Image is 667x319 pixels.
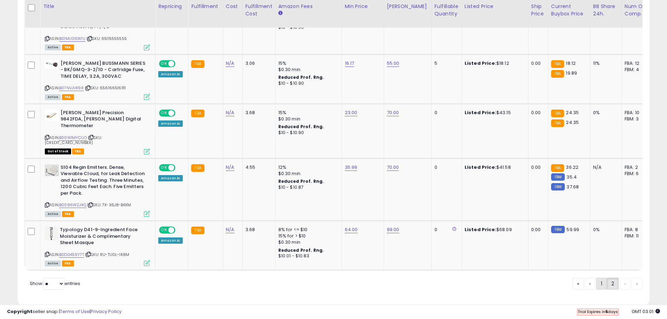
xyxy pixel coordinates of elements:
span: ON [160,227,168,233]
small: FBM [551,173,565,181]
b: 5 [605,309,608,314]
div: 5 [435,60,456,67]
span: 18.12 [566,60,576,67]
span: All listings currently available for purchase on Amazon [45,44,61,50]
div: Listed Price [465,3,525,10]
small: FBM [551,183,565,190]
div: FBA: 2 [625,164,648,171]
img: 31Y0zSsnvGL._SL40_.jpg [45,227,58,241]
div: 0 [435,110,456,116]
div: [PERSON_NAME] [387,3,429,10]
b: Listed Price: [465,60,496,67]
div: Title [43,3,152,10]
div: ASIN: [45,164,150,216]
span: Show: entries [30,280,80,287]
div: FBM: 11 [625,233,648,239]
a: 64.00 [345,226,358,233]
span: 24.35 [566,119,579,126]
a: 1 [596,278,607,290]
span: OFF [174,110,186,116]
small: FBA [551,164,564,172]
div: 0% [593,227,616,233]
small: FBA [551,60,564,68]
small: FBA [551,70,564,78]
a: N/A [226,60,234,67]
div: Fulfillable Quantity [435,3,459,18]
span: « [577,280,579,287]
div: $18.12 [465,60,523,67]
b: Reduced Prof. Rng. [278,178,324,184]
div: 8% for <= $10 [278,227,336,233]
span: 24.35 [566,109,579,116]
strong: Copyright [7,308,33,315]
a: B00W1MYCUO [59,135,87,141]
a: 23.00 [345,109,357,116]
small: FBA [191,60,204,68]
small: FBA [191,110,204,117]
a: N/A [226,226,234,233]
div: $41.58 [465,164,523,171]
b: Reduced Prof. Rng. [278,74,324,80]
div: BB Share 24h. [593,3,619,18]
div: $0.30 min [278,116,336,122]
span: | SKU: [CREDIT_CARD_NUMBER] [45,135,102,145]
a: 2 [607,278,619,290]
span: 2025-09-12 03:01 GMT [632,308,660,315]
div: 0.00 [531,227,543,233]
span: OFF [174,61,186,67]
small: FBA [191,227,204,234]
div: ASIN: [45,60,150,99]
div: ASIN: [45,110,150,154]
div: 0% [593,110,616,116]
small: FBM [551,226,565,233]
div: $0.30 min [278,171,336,177]
div: Repricing [158,3,185,10]
span: | SKU: 6561665161111 [85,85,126,91]
a: N/A [226,109,234,116]
div: 12% [278,164,336,171]
div: $10 - $10.90 [278,81,336,86]
div: Min Price [345,3,381,10]
span: ON [160,61,168,67]
a: B0DG459Y7T [59,252,84,258]
div: N/A [593,164,616,171]
a: 99.00 [387,226,399,233]
span: | SKU: RU-TU0L-IR8M [85,252,129,257]
div: Ship Price [531,3,545,18]
span: All listings currently available for purchase on Amazon [45,211,61,217]
b: [PERSON_NAME] BUSSMANN SERIES - BK/GMQ-3-2/10 - Cartridge Fuse, TIME DELAY, 3.2A, 300VAC [61,60,146,82]
div: Amazon Fees [278,3,339,10]
div: 3.68 [245,227,270,233]
a: Privacy Policy [91,308,121,315]
span: All listings currently available for purchase on Amazon [45,94,61,100]
a: 70.00 [387,109,399,116]
img: 41dU3rGg4KL._SL40_.jpg [45,164,59,176]
span: All listings that are currently out of stock and unavailable for purchase on Amazon [45,148,71,154]
span: OFF [174,165,186,171]
div: 0 [435,227,456,233]
div: FBM: 4 [625,67,648,73]
div: $10.01 - $10.83 [278,253,336,259]
div: Cost [226,3,239,10]
span: 19.89 [566,70,577,76]
div: Amazon AI [158,120,183,127]
div: FBA: 8 [625,227,648,233]
a: 16.17 [345,60,354,67]
div: Amazon AI [158,71,183,77]
div: Fulfillment [191,3,220,10]
b: Reduced Prof. Rng. [278,124,324,130]
a: B01MU06W1U [59,36,85,42]
span: | SKU: 7X-36J8-BKKM [87,202,131,208]
b: Listed Price: [465,109,496,116]
div: ASIN: [45,227,150,265]
a: B0086WZJ4Q [59,202,86,208]
b: Typology D41-9-Ingredient Face Moisturizer & Complimentary Sheet Masque [60,227,145,248]
a: 35.99 [345,164,357,171]
div: Num of Comp. [625,3,650,18]
span: All listings currently available for purchase on Amazon [45,261,61,266]
div: $10 - $10.90 [278,130,336,136]
div: $68.09 [465,227,523,233]
b: S104 Regin Emitters. Dense, Viewable Cloud, for Leak Detection and Airflow Testing. Three Minutes... [61,164,146,199]
b: [PERSON_NAME] Precision 9842FDA, [PERSON_NAME] Digital Thermometer [61,110,146,131]
div: 15% [278,110,336,116]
